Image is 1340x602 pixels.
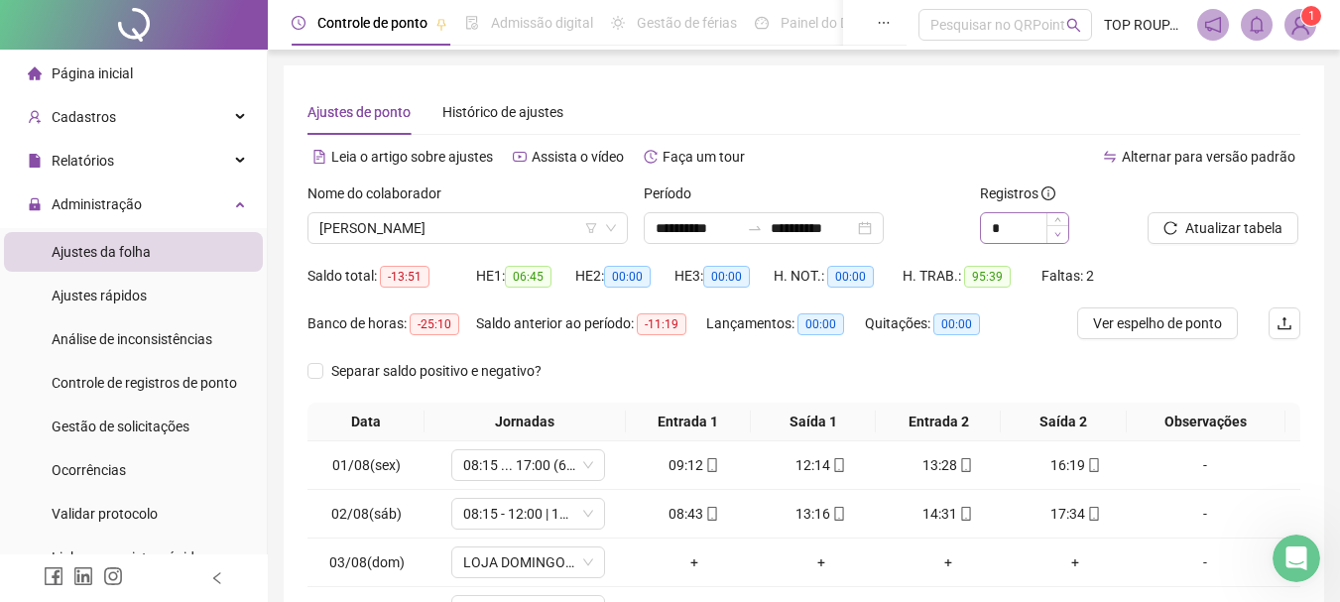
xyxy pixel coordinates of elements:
span: 00:00 [703,266,750,288]
span: mobile [957,458,973,472]
div: H. TRAB.: [903,265,1041,288]
span: Leia o artigo sobre ajustes [331,149,493,165]
th: Saída 1 [751,403,876,441]
div: 16:19 [1020,454,1131,476]
div: 17:34 [1020,503,1131,525]
span: 00:00 [797,313,844,335]
span: youtube [513,150,527,164]
span: linkedin [73,566,93,586]
span: home [28,66,42,80]
span: Ver espelho de ponto [1093,312,1222,334]
span: Alternar para versão padrão [1122,149,1295,165]
th: Entrada 2 [876,403,1001,441]
span: file [28,154,42,168]
span: mobile [830,507,846,521]
span: Ajustes da folha [52,244,151,260]
span: 08:15 - 12:00 | 13:15 - 16:00 [463,499,593,529]
div: Lançamentos: [706,312,865,335]
span: 1 [1308,9,1315,23]
span: file-done [465,16,479,30]
span: TOP ROUPAS 12 LTDA [1104,14,1185,36]
span: 01/08(sex) [332,457,401,473]
span: Increase Value [1046,213,1068,225]
span: Administração [52,196,142,212]
span: info-circle [1041,186,1055,200]
div: 09:12 [639,454,750,476]
span: down [1054,231,1061,238]
span: down [582,508,594,520]
span: mobile [703,507,719,521]
span: 08:15 ... 17:00 (6 HORAS) [463,450,593,480]
span: 00:00 [827,266,874,288]
sup: Atualize o seu contato no menu Meus Dados [1301,6,1321,26]
span: 03/08(dom) [329,554,405,570]
span: Faça um tour [663,149,745,165]
div: Histórico de ajustes [442,101,563,123]
span: Separar saldo positivo e negativo? [323,360,549,382]
span: -25:10 [410,313,459,335]
span: 00:00 [604,266,651,288]
span: filter [585,222,597,234]
label: Período [644,182,704,204]
div: HE 2: [575,265,674,288]
span: sun [611,16,625,30]
div: Banco de horas: [307,312,476,335]
span: Admissão digital [491,15,593,31]
span: up [1054,216,1061,223]
th: Entrada 1 [626,403,751,441]
span: mobile [1085,458,1101,472]
img: 17852 [1285,10,1315,40]
label: Nome do colaborador [307,182,454,204]
span: Controle de registros de ponto [52,375,237,391]
span: Relatórios [52,153,114,169]
span: Decrease Value [1046,225,1068,243]
div: + [766,551,877,573]
span: SARAH ELLEN LISBOA [319,213,616,243]
span: 06:45 [505,266,551,288]
th: Data [307,403,425,441]
span: Análise de inconsistências [52,331,212,347]
span: facebook [44,566,63,586]
span: -11:19 [637,313,686,335]
span: down [582,556,594,568]
span: search [1066,18,1081,33]
div: + [1020,551,1131,573]
div: 08:43 [639,503,750,525]
span: history [644,150,658,164]
span: user-add [28,110,42,124]
button: Atualizar tabela [1148,212,1298,244]
span: upload [1277,315,1292,331]
span: Gestão de férias [637,15,737,31]
span: instagram [103,566,123,586]
span: reload [1163,221,1177,235]
span: Painel do DP [781,15,858,31]
span: Assista o vídeo [532,149,624,165]
span: Página inicial [52,65,133,81]
span: mobile [957,507,973,521]
span: pushpin [435,18,447,30]
div: Saldo total: [307,265,476,288]
div: 13:16 [766,503,877,525]
span: file-text [312,150,326,164]
span: Registros [980,182,1055,204]
span: swap-right [747,220,763,236]
span: 95:39 [964,266,1011,288]
span: left [210,571,224,585]
span: LOJA DOMINGO 2 [463,547,593,577]
div: Saldo anterior ao período: [476,312,706,335]
span: ellipsis [877,16,891,30]
span: swap [1103,150,1117,164]
span: bell [1248,16,1266,34]
span: Ajustes rápidos [52,288,147,303]
span: lock [28,197,42,211]
span: Controle de ponto [317,15,427,31]
div: Ajustes de ponto [307,101,411,123]
span: Validar protocolo [52,506,158,522]
div: 13:28 [893,454,1004,476]
div: - [1147,503,1264,525]
span: Observações [1135,411,1278,432]
span: Atualizar tabela [1185,217,1282,239]
th: Saída 2 [1001,403,1126,441]
span: clock-circle [292,16,305,30]
div: 14:31 [893,503,1004,525]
